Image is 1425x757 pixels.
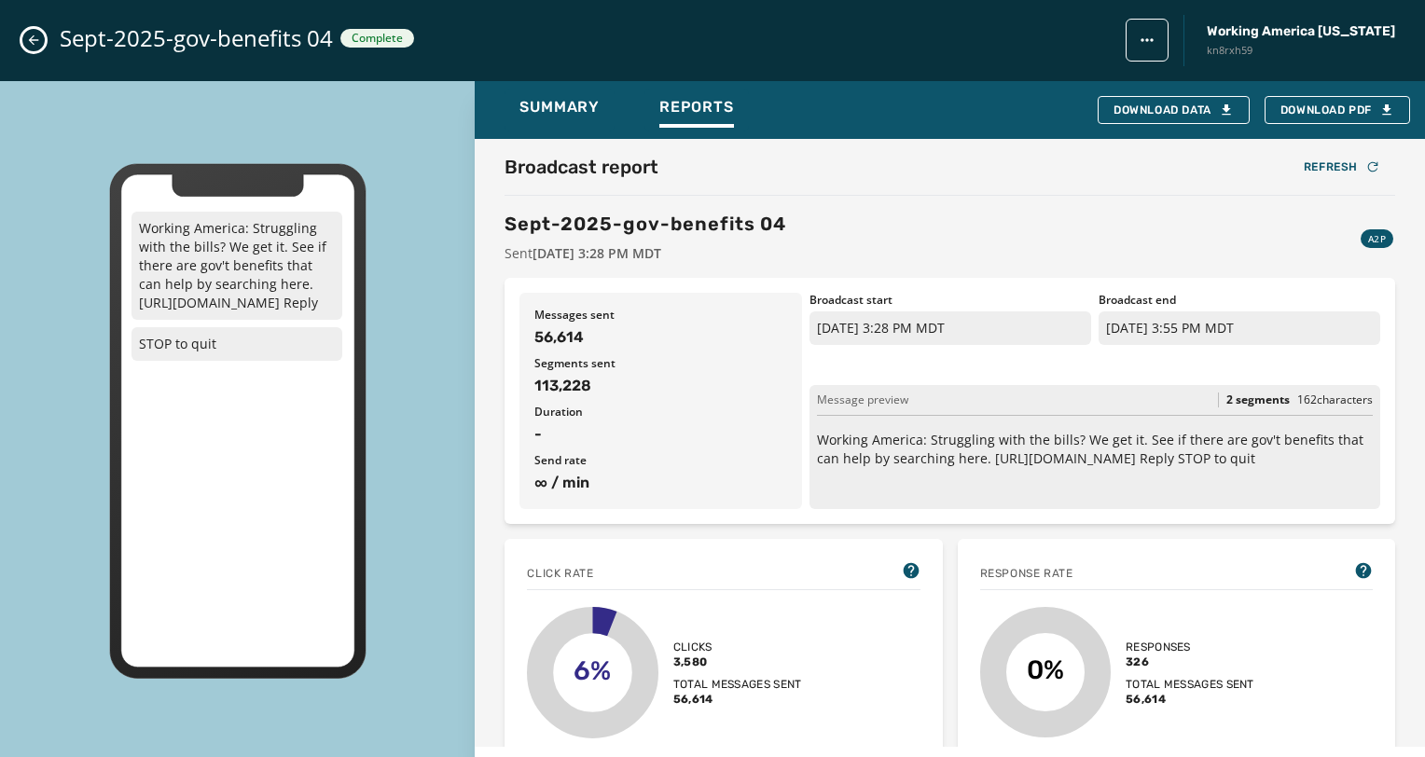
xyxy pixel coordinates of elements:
p: [DATE] 3:28 PM MDT [809,311,1091,345]
div: A2P [1361,229,1393,248]
span: 2 segments [1226,392,1290,407]
span: 56,614 [1126,692,1254,707]
div: Refresh [1304,159,1380,174]
span: Broadcast end [1099,293,1380,308]
span: Broadcast start [809,293,1091,308]
span: - [534,423,786,446]
span: Duration [534,405,786,420]
span: Sept-2025-gov-benefits 04 [60,23,333,53]
span: 56,614 [534,326,786,349]
span: Working America [US_STATE] [1207,22,1395,41]
text: 0% [1027,655,1064,686]
span: kn8rxh59 [1207,43,1395,59]
span: Click rate [527,566,593,581]
h2: Broadcast report [505,154,658,180]
span: Messages sent [534,308,786,323]
span: 3,580 [673,654,802,669]
span: Total messages sent [1126,677,1254,692]
span: Responses [1126,640,1254,654]
button: broadcast action menu [1126,19,1169,62]
span: Segments sent [534,356,786,371]
span: Sent [505,244,786,263]
span: Total messages sent [673,677,802,692]
span: Complete [352,31,403,46]
span: ∞ / min [534,472,786,494]
span: Summary [519,98,600,117]
text: 6% [574,655,612,686]
span: Reports [659,98,734,117]
span: Message preview [817,392,908,407]
span: 162 characters [1297,392,1373,407]
span: Download PDF [1280,103,1394,117]
span: Send rate [534,453,786,468]
span: 56,614 [673,692,802,707]
p: STOP to quit [131,327,342,361]
span: Clicks [673,640,802,654]
p: [DATE] 3:55 PM MDT [1099,311,1380,345]
p: Working America: Struggling with the bills? We get it. See if there are gov't benefits that can h... [131,212,342,320]
span: 113,228 [534,375,786,397]
h3: Sept-2025-gov-benefits 04 [505,211,786,237]
span: 326 [1126,654,1254,669]
p: Working America: Struggling with the bills? We get it. See if there are gov't benefits that can h... [817,431,1373,468]
div: Download Data [1114,103,1234,117]
span: [DATE] 3:28 PM MDT [533,244,661,262]
span: Response rate [980,566,1073,581]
